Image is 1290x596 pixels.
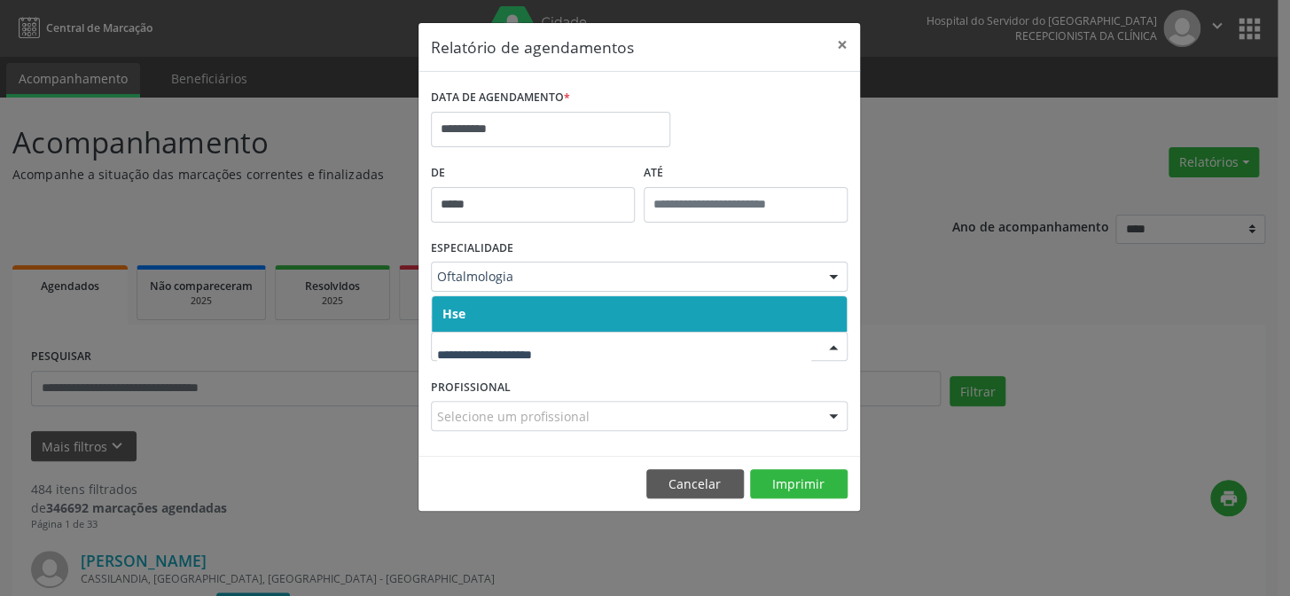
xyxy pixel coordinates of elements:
[825,23,860,67] button: Close
[437,407,590,426] span: Selecione um profissional
[644,160,848,187] label: ATÉ
[431,35,634,59] h5: Relatório de agendamentos
[442,305,465,322] span: Hse
[437,268,811,286] span: Oftalmologia
[431,160,635,187] label: De
[750,469,848,499] button: Imprimir
[431,84,570,112] label: DATA DE AGENDAMENTO
[431,235,513,263] label: ESPECIALIDADE
[646,469,744,499] button: Cancelar
[431,373,511,401] label: PROFISSIONAL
